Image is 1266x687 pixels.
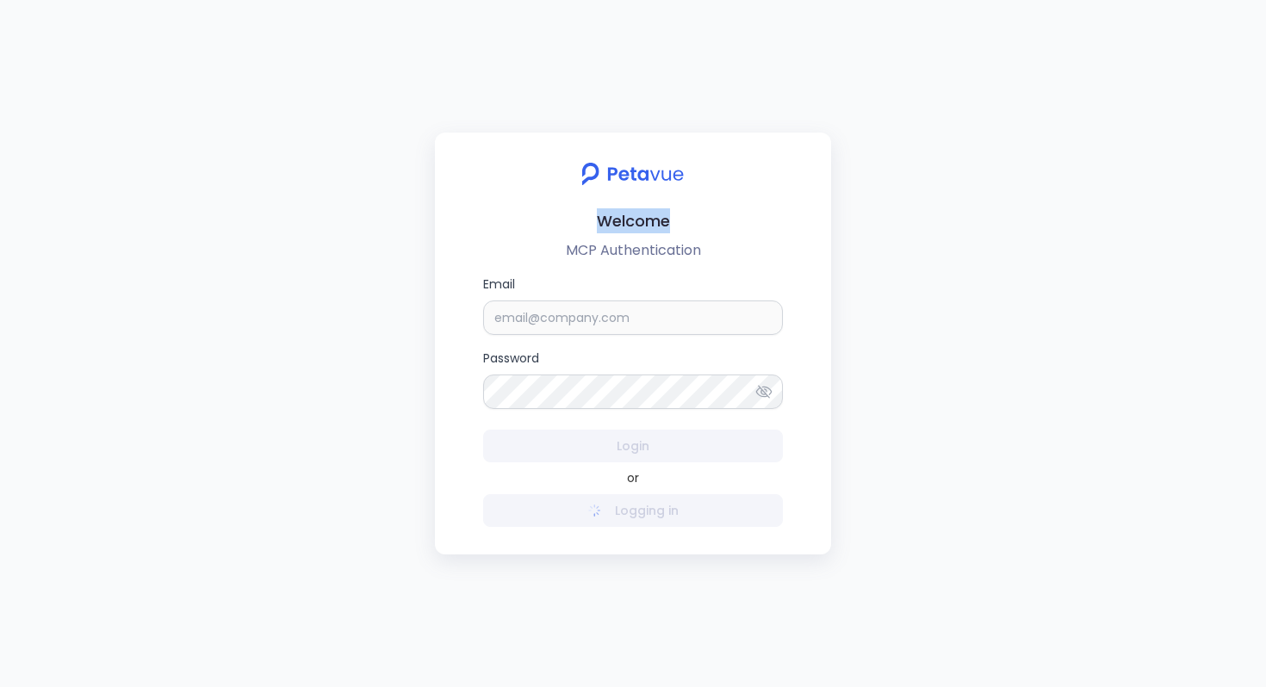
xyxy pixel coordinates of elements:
[483,374,783,409] input: Password
[566,240,701,261] p: MCP Authentication
[483,300,783,335] input: Email
[483,349,783,409] label: Password
[570,153,695,195] img: petavue logo
[597,208,670,233] h2: Welcome
[483,275,783,335] label: Email
[627,469,639,487] span: or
